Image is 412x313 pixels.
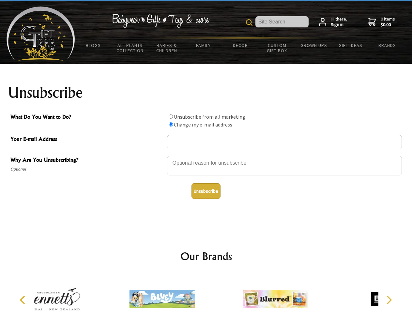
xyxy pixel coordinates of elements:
[169,114,173,119] input: What Do You Want to Do?
[259,38,296,57] a: Custom Gift Box
[16,293,31,307] button: Previous
[10,156,164,165] span: Why Are You Unsubscribing?
[148,38,185,57] a: Babies & Children
[10,165,164,173] span: Optional
[10,135,164,144] span: Your E-mail Address
[191,183,221,199] button: Unsubscribe
[369,38,406,52] a: Brands
[112,38,149,57] a: All Plants Collection
[75,38,112,52] a: BLOGS
[246,19,252,26] img: product search
[222,38,259,52] a: Decor
[8,85,404,100] h1: Unsubscribe
[174,121,232,128] label: Change my e-mail address
[319,16,347,28] a: Hi there,Sign in
[169,122,173,127] input: What Do You Want to Do?
[381,22,395,28] strong: $0.00
[295,38,332,52] a: Grown Ups
[10,113,164,122] span: What Do You Want to Do?
[331,22,347,28] strong: Sign in
[368,16,395,28] a: 0 items$0.00
[381,16,395,28] span: 0 items
[382,293,396,307] button: Next
[174,113,245,120] label: Unsubscribe from all marketing
[332,38,369,52] a: Gift Ideas
[167,135,402,149] input: Your E-mail Address
[112,14,209,28] img: Babywear - Gifts - Toys & more
[7,7,75,61] img: Babyware - Gifts - Toys and more...
[13,248,399,264] h2: Our Brands
[331,16,347,28] span: Hi there,
[167,156,402,175] textarea: Why Are You Unsubscribing?
[185,38,222,52] a: Family
[255,16,309,27] input: Site Search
